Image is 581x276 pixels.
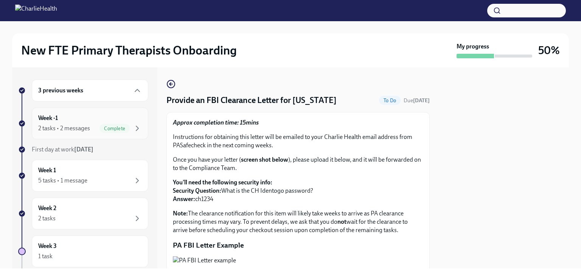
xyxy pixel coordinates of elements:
span: October 16th, 2025 08:00 [404,97,430,104]
strong: Security Question: [173,187,221,194]
div: 2 tasks [38,214,56,223]
p: Once you have your letter ( ), please upload it below, and it will be forwarded on to the Complia... [173,156,423,172]
strong: [DATE] [413,97,430,104]
h6: Week 2 [38,204,56,212]
strong: You'll need the following security info: [173,179,272,186]
strong: not [337,218,346,225]
a: First day at work[DATE] [18,145,148,154]
h4: Provide an FBI Clearance Letter for [US_STATE] [166,95,337,106]
button: Zoom image [173,256,423,265]
p: The clearance notification for this item will likely take weeks to arrive as PA clearance process... [173,209,423,234]
a: Week 31 task [18,235,148,267]
a: Week 15 tasks • 1 message [18,160,148,192]
p: PA FBI Letter Example [173,240,423,250]
span: Due [404,97,430,104]
a: Week 22 tasks [18,198,148,229]
div: 5 tasks • 1 message [38,176,87,185]
h2: New FTE Primary Therapists Onboarding [21,43,237,58]
div: 3 previous weeks [32,80,148,101]
a: Week -12 tasks • 2 messagesComplete [18,108,148,139]
strong: Note: [173,210,188,217]
h6: Week -1 [38,114,58,122]
strong: Answer: [173,195,195,203]
p: What is the CH Identogo password? ch1234 [173,178,423,203]
strong: My progress [457,42,489,51]
h6: Week 3 [38,242,57,250]
h6: Week 1 [38,166,56,175]
span: To Do [379,98,401,103]
p: Instructions for obtaining this letter will be emailed to your Charlie Health email address from ... [173,133,423,150]
div: 1 task [38,252,53,260]
span: First day at work [32,146,93,153]
img: CharlieHealth [15,5,57,17]
span: Complete [99,126,130,131]
h6: 3 previous weeks [38,86,83,95]
strong: [DATE] [74,146,93,153]
div: 2 tasks • 2 messages [38,124,90,133]
h3: 50% [538,44,560,57]
strong: Approx completion time: 15mins [173,119,259,126]
strong: screen shot below [241,156,288,163]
